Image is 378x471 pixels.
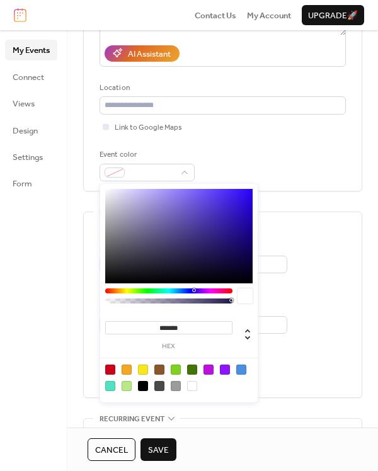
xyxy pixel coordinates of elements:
[5,67,57,87] a: Connect
[171,365,181,375] div: #7ED321
[247,9,291,21] a: My Account
[195,9,236,21] a: Contact Us
[100,149,192,161] div: Event color
[308,9,358,22] span: Upgrade 🚀
[13,125,38,137] span: Design
[13,151,43,164] span: Settings
[115,122,182,134] span: Link to Google Maps
[122,365,132,375] div: #F5A623
[171,381,181,391] div: #9B9B9B
[148,444,169,457] span: Save
[5,120,57,140] a: Design
[187,381,197,391] div: #FFFFFF
[5,173,57,193] a: Form
[5,147,57,167] a: Settings
[154,381,164,391] div: #4A4A4A
[13,71,44,84] span: Connect
[13,98,35,110] span: Views
[154,365,164,375] div: #8B572A
[122,381,132,391] div: #B8E986
[105,365,115,375] div: #D0021B
[236,365,246,375] div: #4A90E2
[100,412,164,425] span: Recurring event
[13,178,32,190] span: Form
[138,365,148,375] div: #F8E71C
[203,365,214,375] div: #BD10E0
[88,438,135,461] button: Cancel
[5,40,57,60] a: My Events
[105,381,115,391] div: #50E3C2
[302,5,364,25] button: Upgrade🚀
[13,44,50,57] span: My Events
[187,365,197,375] div: #417505
[138,381,148,391] div: #000000
[5,93,57,113] a: Views
[105,45,180,62] button: AI Assistant
[195,9,236,22] span: Contact Us
[247,9,291,22] span: My Account
[220,365,230,375] div: #9013FE
[95,444,128,457] span: Cancel
[100,82,343,94] div: Location
[140,438,176,461] button: Save
[14,8,26,22] img: logo
[105,343,232,350] label: hex
[128,48,171,60] div: AI Assistant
